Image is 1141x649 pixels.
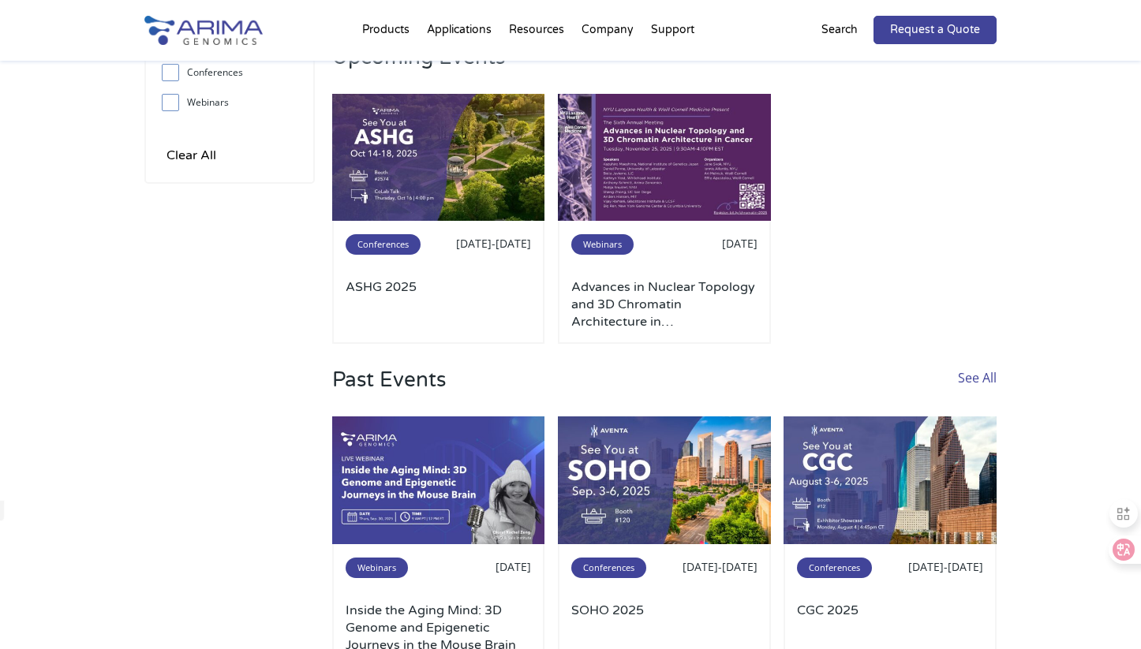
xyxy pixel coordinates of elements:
span: Conferences [797,558,872,578]
span: [DATE]-[DATE] [908,559,983,574]
img: SOHO-2025-500x300.jpg [558,416,771,544]
span: Conferences [571,558,646,578]
a: See All [958,45,997,94]
span: [DATE]-[DATE] [456,236,531,251]
span: [DATE] [722,236,758,251]
span: Conferences [346,234,421,255]
img: ashg-2025-500x300.jpg [332,94,545,222]
h3: Upcoming Events [332,45,505,94]
a: ASHG 2025 [346,278,532,330]
h3: Past Events [332,367,446,416]
a: Advances in Nuclear Topology and 3D Chromatin Architecture in [MEDICAL_DATA] [571,278,758,330]
span: Webinars [571,234,634,255]
span: Webinars [346,558,408,578]
span: [DATE]-[DATE] [683,559,758,574]
a: Request a Quote [874,16,997,44]
span: [DATE] [496,559,531,574]
a: See All [958,367,997,416]
p: Search [821,20,858,40]
label: Conferences [162,61,297,84]
img: NYU-X-Post-No-Agenda-500x300.jpg [558,94,771,222]
img: CGC-2025-500x300.jpg [784,416,997,544]
img: Use-This-For-Webinar-Images-2-500x300.jpg [332,416,545,544]
label: Webinars [162,91,297,114]
img: Arima-Genomics-logo [144,16,263,45]
input: Clear All [162,144,221,166]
